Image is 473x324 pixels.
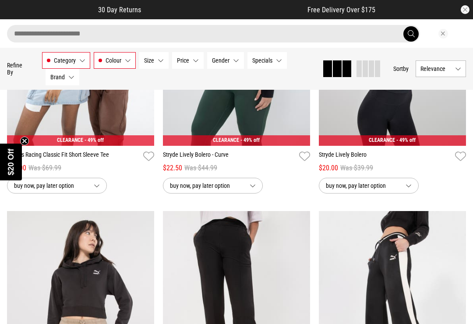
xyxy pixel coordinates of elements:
[98,6,141,14] span: 30 Day Returns
[42,52,90,69] button: Category
[14,180,87,191] span: buy now, pay later option
[94,52,136,69] button: Colour
[212,57,229,64] span: Gender
[144,57,154,64] span: Size
[7,4,33,30] button: Open LiveChat chat widget
[326,180,399,191] span: buy now, pay later option
[28,163,61,173] span: Was $69.99
[172,52,204,69] button: Price
[420,65,452,72] span: Relevance
[57,137,83,143] span: CLEARANCE
[438,29,448,39] button: Close search
[159,5,290,14] iframe: Customer reviews powered by Trustpilot
[240,137,260,143] span: - 49% off
[393,63,409,74] button: Sortby
[20,137,29,145] button: Close teaser
[7,148,15,175] span: $20 Off
[7,178,107,194] button: buy now, pay later option
[247,52,287,69] button: Specials
[319,178,419,194] button: buy now, pay later option
[184,163,217,173] span: Was $44.99
[106,57,121,64] span: Colour
[46,69,79,85] button: Brand
[50,74,65,81] span: Brand
[369,137,395,143] span: CLEARANCE
[177,57,189,64] span: Price
[7,150,140,163] a: Dickies Racing Classic Fit Short Sleeve Tee
[163,163,182,173] span: $22.50
[54,57,76,64] span: Category
[170,180,243,191] span: buy now, pay later option
[319,163,338,173] span: $20.00
[403,65,409,72] span: by
[252,57,272,64] span: Specials
[213,137,239,143] span: CLEARANCE
[7,62,29,76] p: Refine By
[139,52,169,69] button: Size
[163,150,296,163] a: Stryde Lively Bolero - Curve
[396,137,416,143] span: - 49% off
[85,137,104,143] span: - 49% off
[207,52,244,69] button: Gender
[340,163,373,173] span: Was $39.99
[307,6,375,14] span: Free Delivery Over $175
[319,150,452,163] a: Stryde Lively Bolero
[163,178,263,194] button: buy now, pay later option
[416,60,466,77] button: Relevance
